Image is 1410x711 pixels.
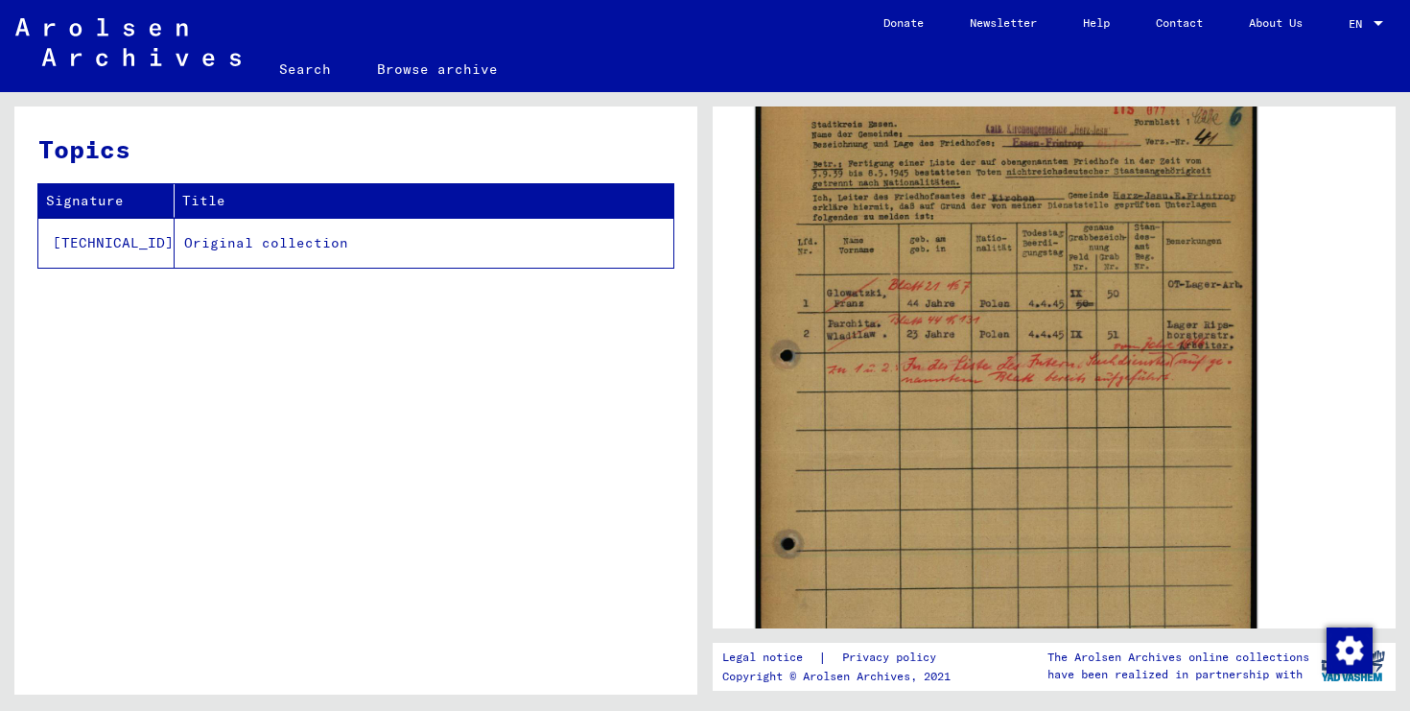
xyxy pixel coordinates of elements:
[15,18,241,66] img: Arolsen_neg.svg
[1047,649,1309,666] p: The Arolsen Archives online collections
[827,648,959,668] a: Privacy policy
[1349,17,1370,31] span: EN
[1317,642,1389,690] img: yv_logo.png
[175,218,673,268] td: Original collection
[1327,628,1373,674] img: Change consent
[38,184,175,218] th: Signature
[722,648,818,668] a: Legal notice
[175,184,673,218] th: Title
[1326,627,1372,673] div: Change consent
[1047,666,1309,683] p: have been realized in partnership with
[722,668,959,685] p: Copyright © Arolsen Archives, 2021
[38,218,175,268] td: [TECHNICAL_ID]
[256,46,354,92] a: Search
[38,130,672,168] h3: Topics
[354,46,521,92] a: Browse archive
[722,648,959,668] div: |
